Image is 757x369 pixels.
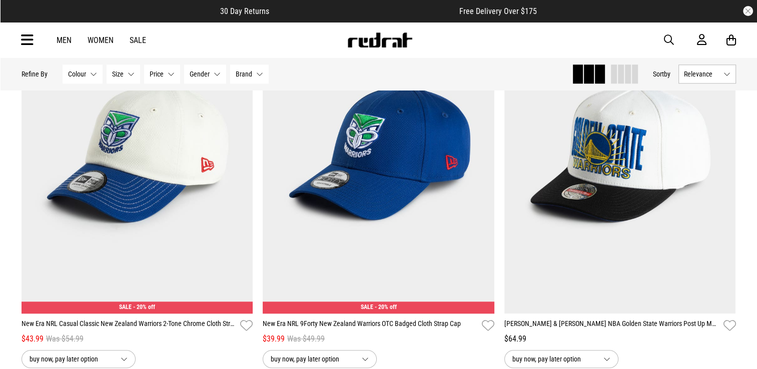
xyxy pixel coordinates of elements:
span: buy now, pay later option [30,353,113,365]
button: Relevance [678,64,736,83]
a: New Era NRL 9Forty New Zealand Warriors OTC Badged Cloth Strap Cap [263,318,478,333]
button: Size [107,64,140,83]
span: SALE [360,303,373,310]
button: Open LiveChat chat widget [8,4,38,34]
span: - 20% off [133,303,155,310]
iframe: Customer reviews powered by Trustpilot [289,6,439,16]
span: Brand [236,70,252,78]
p: Refine By [22,70,48,78]
span: Free Delivery Over $175 [459,6,537,16]
div: $64.99 [504,333,736,345]
a: Women [88,35,114,45]
span: Gender [190,70,210,78]
button: Colour [63,64,103,83]
a: Men [57,35,72,45]
img: Redrat logo [347,32,413,47]
button: buy now, pay later option [22,350,136,368]
span: Price [150,70,164,78]
a: Sale [130,35,146,45]
button: Brand [230,64,269,83]
span: SALE [119,303,132,310]
span: Was $49.99 [287,333,325,345]
span: $39.99 [263,333,285,345]
button: buy now, pay later option [263,350,377,368]
span: by [664,70,670,78]
span: Colour [68,70,86,78]
span: Size [112,70,124,78]
span: buy now, pay later option [512,353,595,365]
span: Was $54.99 [46,333,84,345]
button: Sortby [653,68,670,80]
button: buy now, pay later option [504,350,618,368]
button: Gender [184,64,226,83]
a: New Era NRL Casual Classic New Zealand Warriors 2-Tone Chrome Cloth Strap [22,318,237,333]
span: $43.99 [22,333,44,345]
button: Price [144,64,180,83]
span: - 20% off [374,303,396,310]
span: Relevance [684,70,719,78]
span: 30 Day Returns [220,6,269,16]
a: [PERSON_NAME] & [PERSON_NAME] NBA Golden State Warriors Post Up MVP Snapback Cap [504,318,719,333]
span: buy now, pay later option [271,353,354,365]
